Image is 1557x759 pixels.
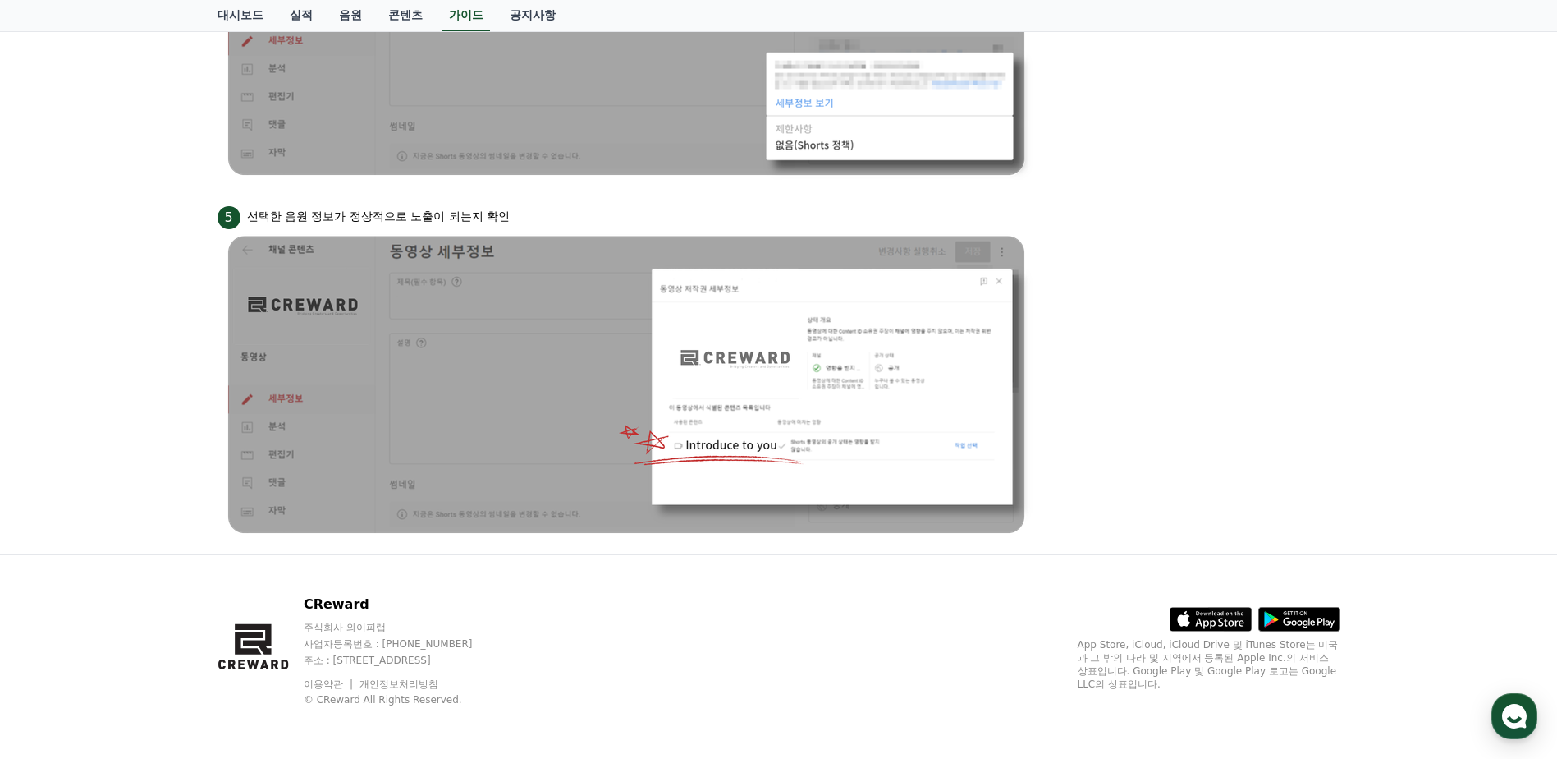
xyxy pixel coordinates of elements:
[5,521,108,562] a: 홈
[52,545,62,559] span: 홈
[304,654,504,667] p: 주소 : [STREET_ADDRESS]
[150,546,170,559] span: 대화
[304,693,504,706] p: © CReward All Rights Reserved.
[304,637,504,651] p: 사업자등록번호 : [PHONE_NUMBER]
[247,208,511,225] p: 선택한 음원 정보가 정상적으로 노출이 되는지 확인
[304,595,504,614] p: CReward
[218,229,1038,541] img: 5.png
[304,678,355,690] a: 이용약관
[254,545,273,559] span: 설정
[218,206,240,229] span: 5
[212,521,315,562] a: 설정
[304,621,504,634] p: 주식회사 와이피랩
[1078,638,1340,691] p: App Store, iCloud, iCloud Drive 및 iTunes Store는 미국과 그 밖의 나라 및 지역에서 등록된 Apple Inc.의 서비스 상표입니다. Goo...
[359,678,438,690] a: 개인정보처리방침
[108,521,212,562] a: 대화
